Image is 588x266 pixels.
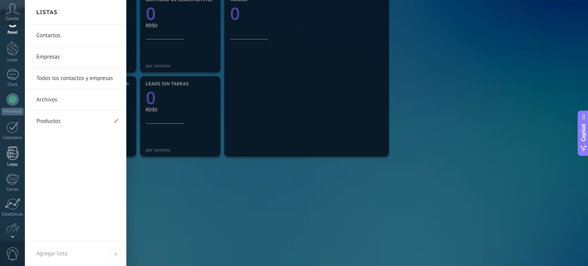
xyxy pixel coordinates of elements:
div: Estadísticas [2,212,24,217]
span: Cuenta [6,16,19,21]
div: Listas [2,162,24,167]
a: Contactos [36,25,119,46]
span: Agregar lista [36,250,67,257]
a: Empresas [36,46,119,68]
h2: Listas [36,0,57,24]
span: Copilot [580,124,587,141]
div: Correo [2,187,24,192]
div: Panel [2,30,24,35]
div: WhatsApp [2,108,23,115]
div: Chats [2,82,24,87]
a: Archivos [36,89,119,111]
a: Productos [36,111,107,132]
span: Agregar lista [110,249,121,259]
div: Calendario [2,135,24,140]
div: Leads [2,58,24,63]
a: Todos los contactos y empresas [36,68,119,89]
